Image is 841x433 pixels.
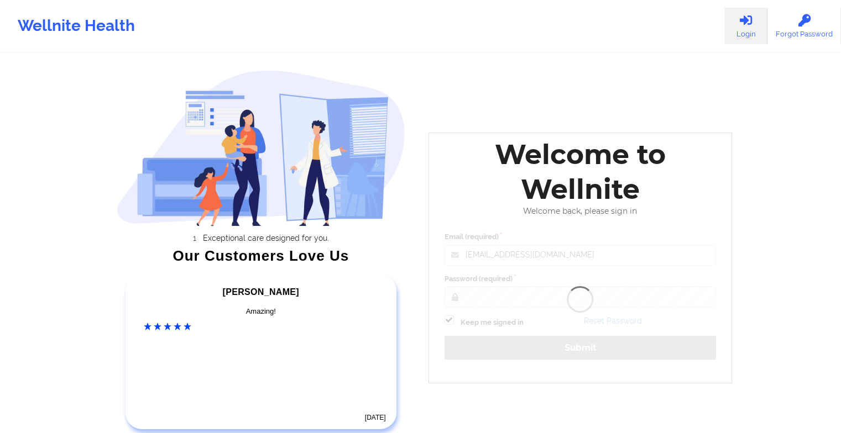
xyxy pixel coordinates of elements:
[127,234,405,242] li: Exceptional care designed for you.
[767,8,841,44] a: Forgot Password
[144,306,378,317] div: Amazing!
[437,207,724,216] div: Welcome back, please sign in
[365,414,386,421] time: [DATE]
[117,250,405,261] div: Our Customers Love Us
[437,137,724,207] div: Welcome to Wellnite
[223,287,299,297] span: [PERSON_NAME]
[724,8,767,44] a: Login
[117,70,405,226] img: wellnite-auth-hero_200.c722682e.png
